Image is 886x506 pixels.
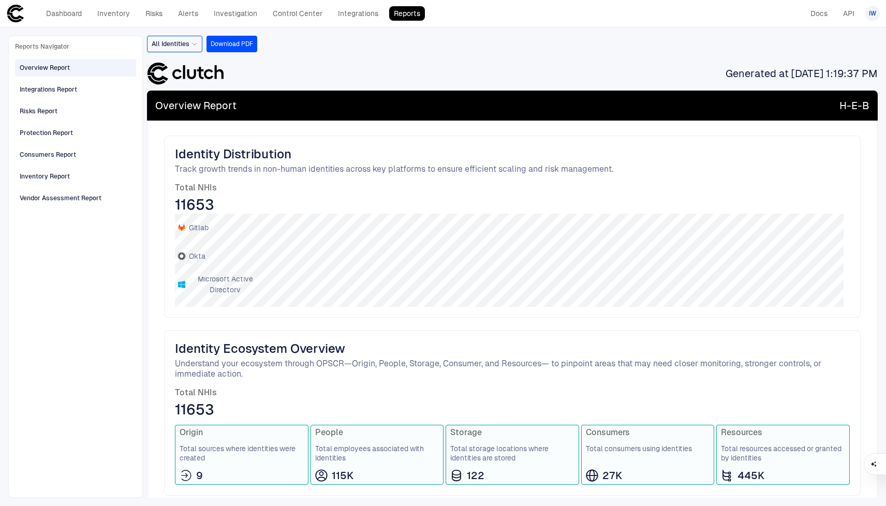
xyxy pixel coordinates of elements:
span: H-E-B [839,99,869,112]
span: 445K [737,469,764,482]
div: Inventory Report [20,172,70,181]
span: Generated at [DATE] 1:19:37 PM [726,67,878,80]
span: IW [869,9,876,18]
span: 11653 [175,195,850,214]
span: Overview Report [155,99,237,112]
span: Total storage locations where identities are stored [450,444,574,463]
div: Risks Report [20,107,57,116]
span: 122 [467,469,484,482]
span: Total sources where identities were created [180,444,304,463]
div: Protection Report [20,128,73,138]
a: Dashboard [41,6,86,21]
span: Total NHIs [175,388,850,398]
button: Download PDF [206,36,257,52]
a: API [838,6,859,21]
span: Track growth trends in non-human identities across key platforms to ensure efficient scaling and ... [175,164,850,174]
span: Origin [180,427,304,438]
div: Consumers Report [20,150,76,159]
span: People [315,427,439,438]
span: Resources [721,427,845,438]
span: 27K [602,469,622,482]
a: Control Center [268,6,327,21]
span: Identity Ecosystem Overview [175,341,850,356]
span: Total resources accessed or granted by identities [721,444,845,463]
span: All Identities [152,40,189,48]
span: 11653 [175,400,850,419]
a: Risks [141,6,167,21]
span: 115K [332,469,353,482]
a: Reports [389,6,425,21]
a: Integrations [333,6,383,21]
div: Integrations Report [20,85,77,94]
a: Alerts [173,6,203,21]
button: IW [865,6,880,21]
span: Storage [450,427,574,438]
a: Inventory [93,6,135,21]
span: Reports Navigator [15,42,69,51]
span: Identity Distribution [175,146,850,162]
span: Total NHIs [175,183,850,193]
div: Overview Report [20,63,70,72]
a: Investigation [209,6,262,21]
div: Vendor Assessment Report [20,194,101,203]
span: Understand your ecosystem through OPSCR—Origin, People, Storage, Consumer, and Resources— to pinp... [175,359,850,379]
span: Consumers [586,427,710,438]
span: Total employees associated with identities [315,444,439,463]
span: Total consumers using identities [586,444,710,453]
span: 9 [196,469,203,482]
a: Docs [806,6,832,21]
